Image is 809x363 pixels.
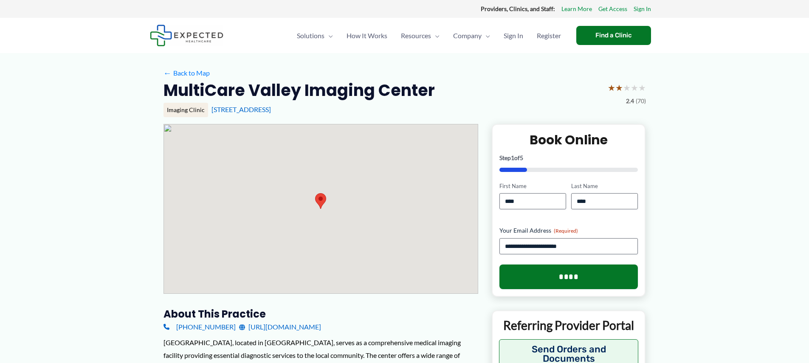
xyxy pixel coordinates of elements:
[401,21,431,51] span: Resources
[615,80,623,96] span: ★
[163,69,172,77] span: ←
[324,21,333,51] span: Menu Toggle
[239,321,321,333] a: [URL][DOMAIN_NAME]
[497,21,530,51] a: Sign In
[290,21,568,51] nav: Primary Site Navigation
[571,182,638,190] label: Last Name
[499,318,639,333] p: Referring Provider Portal
[446,21,497,51] a: CompanyMenu Toggle
[163,103,208,117] div: Imaging Clinic
[394,21,446,51] a: ResourcesMenu Toggle
[211,105,271,113] a: [STREET_ADDRESS]
[431,21,440,51] span: Menu Toggle
[150,25,223,46] img: Expected Healthcare Logo - side, dark font, small
[598,3,627,14] a: Get Access
[482,21,490,51] span: Menu Toggle
[163,307,478,321] h3: About this practice
[520,154,523,161] span: 5
[499,132,638,148] h2: Book Online
[499,226,638,235] label: Your Email Address
[537,21,561,51] span: Register
[504,21,523,51] span: Sign In
[623,80,631,96] span: ★
[554,228,578,234] span: (Required)
[638,80,646,96] span: ★
[626,96,634,107] span: 2.4
[340,21,394,51] a: How It Works
[636,96,646,107] span: (70)
[297,21,324,51] span: Solutions
[561,3,592,14] a: Learn More
[347,21,387,51] span: How It Works
[608,80,615,96] span: ★
[163,80,435,101] h2: MultiCare Valley Imaging Center
[631,80,638,96] span: ★
[290,21,340,51] a: SolutionsMenu Toggle
[576,26,651,45] a: Find a Clinic
[499,155,638,161] p: Step of
[511,154,514,161] span: 1
[163,321,236,333] a: [PHONE_NUMBER]
[634,3,651,14] a: Sign In
[530,21,568,51] a: Register
[499,182,566,190] label: First Name
[481,5,555,12] strong: Providers, Clinics, and Staff:
[163,67,210,79] a: ←Back to Map
[453,21,482,51] span: Company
